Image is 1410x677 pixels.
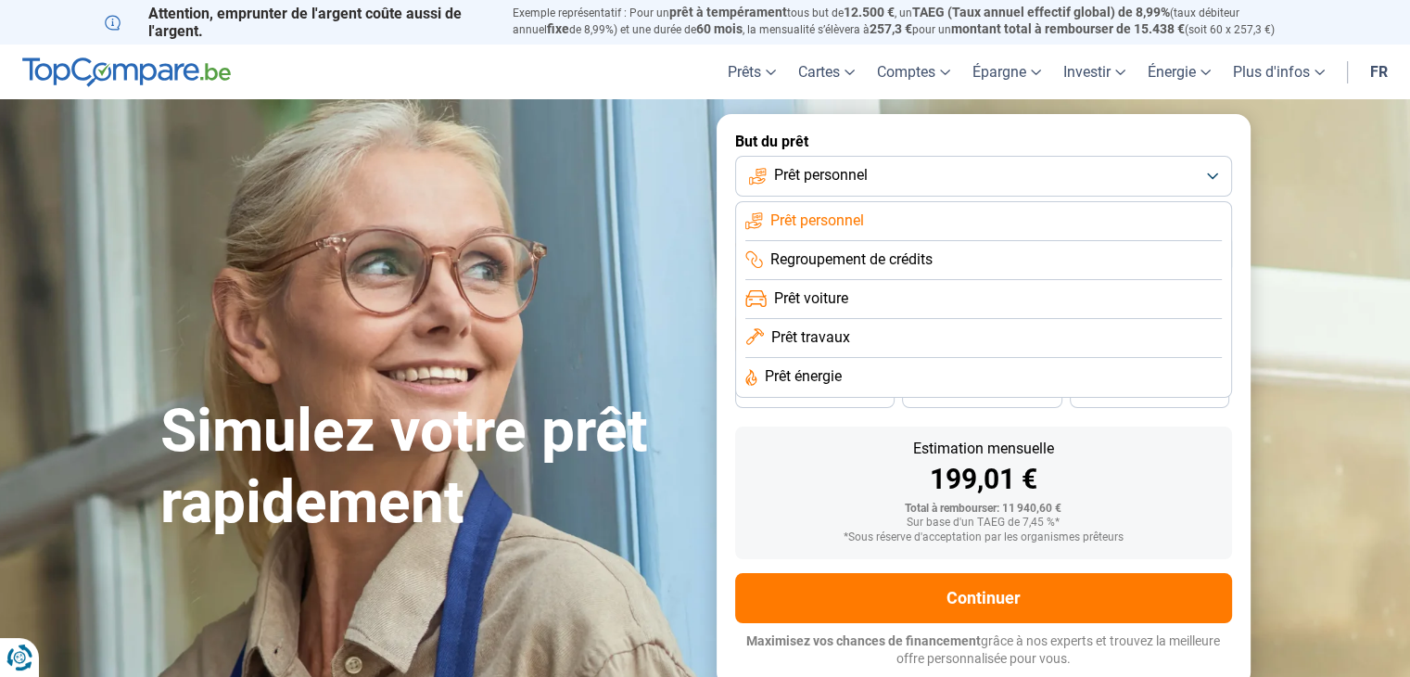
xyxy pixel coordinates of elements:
[735,133,1232,150] label: But du prêt
[160,396,694,539] h1: Simulez votre prêt rapidement
[771,327,850,348] span: Prêt travaux
[787,45,866,99] a: Cartes
[547,21,569,36] span: fixe
[750,517,1217,530] div: Sur base d'un TAEG de 7,45 %*
[735,156,1232,197] button: Prêt personnel
[774,288,848,309] span: Prêt voiture
[750,466,1217,493] div: 199,01 €
[765,366,842,387] span: Prêt énergie
[513,5,1306,38] p: Exemple représentatif : Pour un tous but de , un (taux débiteur annuel de 8,99%) et une durée de ...
[844,5,895,19] span: 12.500 €
[961,389,1002,400] span: 30 mois
[770,211,864,231] span: Prêt personnel
[961,45,1052,99] a: Épargne
[750,503,1217,516] div: Total à rembourser: 11 940,60 €
[105,5,490,40] p: Attention, emprunter de l'argent coûte aussi de l'argent.
[696,21,743,36] span: 60 mois
[735,632,1232,669] p: grâce à nos experts et trouvez la meilleure offre personnalisée pour vous.
[22,57,231,87] img: TopCompare
[669,5,787,19] span: prêt à tempérament
[794,389,835,400] span: 36 mois
[912,5,1170,19] span: TAEG (Taux annuel effectif global) de 8,99%
[1129,389,1170,400] span: 24 mois
[750,531,1217,544] div: *Sous réserve d'acceptation par les organismes prêteurs
[746,633,981,648] span: Maximisez vos chances de financement
[951,21,1185,36] span: montant total à rembourser de 15.438 €
[1222,45,1336,99] a: Plus d'infos
[1359,45,1399,99] a: fr
[1137,45,1222,99] a: Énergie
[870,21,912,36] span: 257,3 €
[1052,45,1137,99] a: Investir
[770,249,933,270] span: Regroupement de crédits
[717,45,787,99] a: Prêts
[735,573,1232,623] button: Continuer
[866,45,961,99] a: Comptes
[750,441,1217,456] div: Estimation mensuelle
[774,165,868,185] span: Prêt personnel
